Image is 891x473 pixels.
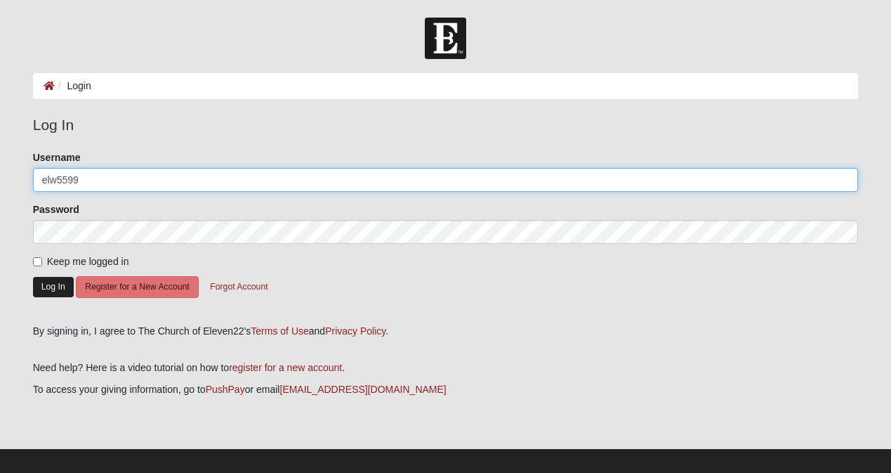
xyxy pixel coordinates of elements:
[33,382,859,397] p: To access your giving information, go to or email
[325,325,385,337] a: Privacy Policy
[229,362,342,373] a: register for a new account
[76,276,198,298] button: Register for a New Account
[33,202,79,216] label: Password
[55,79,91,93] li: Login
[201,276,277,298] button: Forgot Account
[33,150,81,164] label: Username
[47,256,129,267] span: Keep me logged in
[206,384,245,395] a: PushPay
[33,277,74,297] button: Log In
[251,325,308,337] a: Terms of Use
[279,384,446,395] a: [EMAIL_ADDRESS][DOMAIN_NAME]
[33,257,42,266] input: Keep me logged in
[33,114,859,136] legend: Log In
[33,324,859,339] div: By signing in, I agree to The Church of Eleven22's and .
[425,18,466,59] img: Church of Eleven22 Logo
[33,361,859,375] p: Need help? Here is a video tutorial on how to .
